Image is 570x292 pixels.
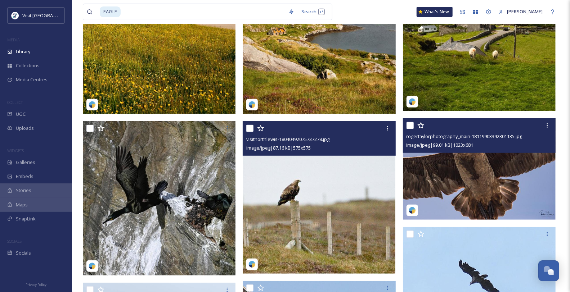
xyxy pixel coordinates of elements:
span: SOCIALS [7,238,22,244]
span: Maps [16,201,28,208]
span: MEDIA [7,37,20,42]
span: visitnorthlewis-18040492075737278.jpg [246,136,329,142]
span: Socials [16,250,31,256]
span: Visit [GEOGRAPHIC_DATA] [22,12,78,19]
span: COLLECT [7,100,23,105]
img: visitnorthlewis-18040492075737278.jpg [243,121,395,274]
div: Search [298,5,328,19]
span: Library [16,48,30,55]
a: What's New [417,7,453,17]
span: image/jpeg | 99.01 kB | 1023 x 681 [407,142,473,148]
img: snapsea-logo.png [89,101,96,108]
a: Privacy Policy [26,280,46,288]
span: WIDGETS [7,148,24,153]
span: EAGLE [100,6,121,17]
img: snapsea-logo.png [89,263,96,270]
img: davebeere-18387351322118549.jpeg [83,121,238,275]
span: UGC [16,111,26,118]
a: [PERSON_NAME] [495,5,546,19]
span: Collections [16,62,40,69]
span: rogertaylorphotography_main-18119903392301135.jpg [407,133,522,140]
img: snapsea-logo.png [409,207,416,214]
span: Galleries [16,159,35,166]
span: [PERSON_NAME] [507,8,543,15]
img: snapsea-logo.png [248,261,256,268]
span: image/jpeg | 87.16 kB | 575 x 575 [246,145,311,151]
img: rogertaylorphotography_main-18119903392301135.jpg [403,118,556,220]
img: Untitled%20design%20%2897%29.png [12,12,19,19]
span: Stories [16,187,31,194]
img: snapsea-logo.png [409,98,416,105]
span: Embeds [16,173,33,180]
span: Privacy Policy [26,282,46,287]
span: SnapLink [16,215,36,222]
span: Uploads [16,125,34,132]
span: Media Centres [16,76,48,83]
button: Open Chat [538,260,559,281]
img: snapsea-logo.png [248,101,256,108]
